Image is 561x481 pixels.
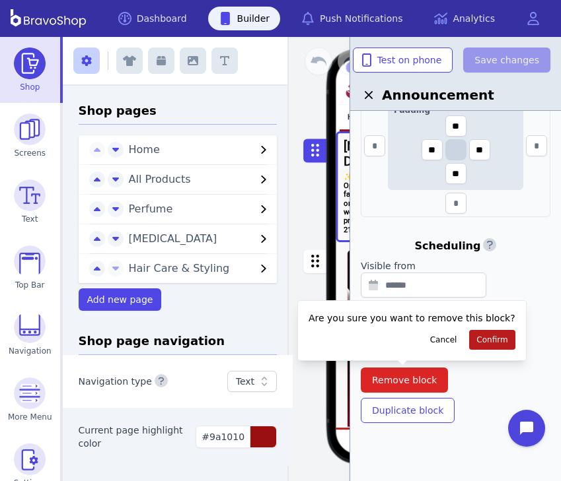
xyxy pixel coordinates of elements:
[372,404,443,417] span: Duplicate block
[309,311,515,350] div: Are you sure you want to remove this block?
[361,398,455,423] button: Duplicate block
[353,48,453,73] button: Test on phone
[336,131,520,241] button: [MEDICAL_DATA] Discount Week✨ Perfume Pre-Orders Now Open! Send us a link to your favorite perfum...
[124,231,278,247] button: [MEDICAL_DATA]
[196,426,277,448] button: #9a1010
[361,259,550,273] label: Visible from
[129,143,160,156] span: Home
[423,330,465,350] button: Cancel
[476,335,507,345] span: Confirm
[463,48,550,73] button: Save changes
[20,82,40,92] span: Shop
[364,53,442,67] span: Test on phone
[8,412,52,422] span: More Menu
[361,368,448,393] button: Remove block
[129,203,173,215] span: Perfume
[129,262,230,274] span: Hair Care & Styling
[361,238,550,254] div: Scheduling
[291,7,413,30] a: Push Notifications
[22,214,38,224] span: Text
[129,232,217,245] span: [MEDICAL_DATA]
[361,86,550,104] h2: Announcement
[424,7,505,30] a: Analytics
[79,102,278,125] h3: Shop pages
[124,172,278,187] button: All Products
[11,9,86,28] img: BravoShop
[79,377,152,387] label: Navigation type
[469,330,515,350] button: Confirm
[430,335,457,345] span: Cancel
[202,432,244,442] span: #9a1010
[124,261,278,276] button: Hair Care & Styling
[9,346,52,356] span: Navigation
[372,373,437,387] span: Remove block
[15,148,46,158] span: Screens
[79,288,162,311] button: Add new page
[124,142,278,158] button: Home
[87,294,153,305] span: Add new page
[79,425,183,449] label: Current page highlight color
[15,280,45,290] span: Top Bar
[348,112,367,121] div: Home
[208,7,281,30] a: Builder
[124,201,278,217] button: Perfume
[474,53,539,67] span: Save changes
[79,332,278,355] h3: Shop page navigation
[336,241,520,463] button: Pre-Order is now Open
[129,173,191,185] span: All Products
[108,7,198,30] a: Dashboard
[236,375,254,388] div: Text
